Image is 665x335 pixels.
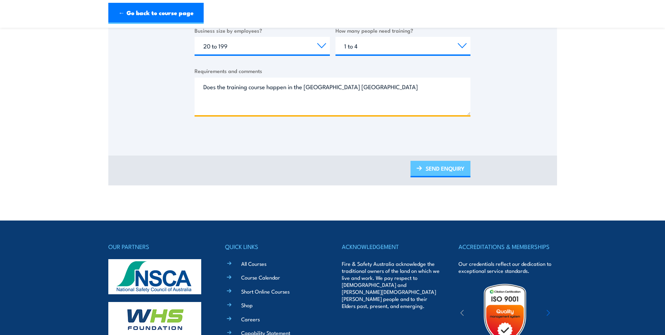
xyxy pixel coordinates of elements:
[225,242,323,251] h4: QUICK LINKS
[195,67,470,75] label: Requirements and comments
[342,242,440,251] h4: ACKNOWLEDGEMENT
[241,288,290,295] a: Short Online Courses
[410,161,470,177] a: SEND ENQUIRY
[241,274,280,281] a: Course Calendar
[241,260,266,267] a: All Courses
[108,242,206,251] h4: OUR PARTNERS
[536,302,597,326] img: ewpa-logo
[241,315,260,323] a: Careers
[459,260,557,274] p: Our credentials reflect our dedication to exceptional service standards.
[195,26,330,34] label: Business size by employees?
[342,260,440,309] p: Fire & Safety Australia acknowledge the traditional owners of the land on which we live and work....
[459,242,557,251] h4: ACCREDITATIONS & MEMBERSHIPS
[241,301,253,309] a: Shop
[335,26,471,34] label: How many people need training?
[108,259,201,294] img: nsca-logo-footer
[108,3,204,24] a: ← Go back to course page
